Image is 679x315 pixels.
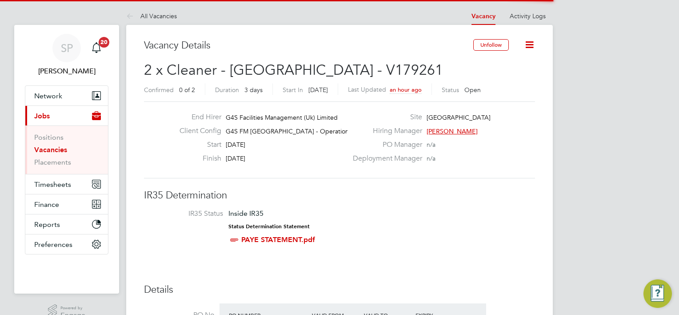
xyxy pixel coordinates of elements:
label: Client Config [172,126,221,136]
label: Last Updated [348,85,386,93]
span: an hour ago [390,86,422,93]
span: Network [34,92,62,100]
button: Preferences [25,234,108,254]
a: Activity Logs [510,12,546,20]
a: 20 [88,34,105,62]
span: Inside IR35 [228,209,264,218]
a: Vacancies [34,145,67,154]
label: PO Manager [347,140,422,149]
label: Site [347,113,422,122]
span: [DATE] [226,154,245,162]
span: 2 x Cleaner - [GEOGRAPHIC_DATA] - V179261 [144,61,443,79]
div: Jobs [25,125,108,174]
span: Open [464,86,481,94]
span: G4S Facilities Management (Uk) Limited [226,113,338,121]
a: Positions [34,133,64,141]
a: Placements [34,158,71,166]
span: Finance [34,200,59,209]
label: Duration [215,86,239,94]
span: [DATE] [308,86,328,94]
span: 3 days [244,86,263,94]
span: [GEOGRAPHIC_DATA] [427,113,491,121]
button: Unfollow [473,39,509,51]
button: Timesheets [25,174,108,194]
h3: IR35 Determination [144,189,535,202]
span: Timesheets [34,180,71,189]
span: Powered by [60,304,85,312]
label: Start [172,140,221,149]
label: End Hirer [172,113,221,122]
span: Reports [34,220,60,229]
span: Smeraldo Porcaro [25,66,108,77]
button: Jobs [25,106,108,125]
span: G4S FM [GEOGRAPHIC_DATA] - Operational [226,127,353,135]
img: fastbook-logo-retina.png [25,263,108,278]
a: SP[PERSON_NAME] [25,34,108,77]
span: Preferences [34,240,72,249]
label: Start In [283,86,303,94]
a: Go to home page [25,263,108,278]
button: Finance [25,194,108,214]
button: Network [25,86,108,105]
span: 20 [99,37,109,48]
span: n/a [427,154,435,162]
label: Deployment Manager [347,154,422,163]
a: Vacancy [471,12,495,20]
span: Jobs [34,112,50,120]
span: SP [61,42,73,54]
label: Confirmed [144,86,174,94]
a: PAYE STATEMENT.pdf [241,235,315,244]
span: [DATE] [226,141,245,149]
nav: Main navigation [14,25,119,294]
strong: Status Determination Statement [228,223,310,230]
a: All Vacancies [126,12,177,20]
span: 0 of 2 [179,86,195,94]
label: IR35 Status [153,209,223,218]
label: Hiring Manager [347,126,422,136]
span: [PERSON_NAME] [427,127,478,135]
span: n/a [427,141,435,149]
button: Reports [25,214,108,234]
label: Finish [172,154,221,163]
label: Status [442,86,459,94]
button: Engage Resource Center [643,279,672,308]
h3: Details [144,283,535,296]
h3: Vacancy Details [144,39,473,52]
